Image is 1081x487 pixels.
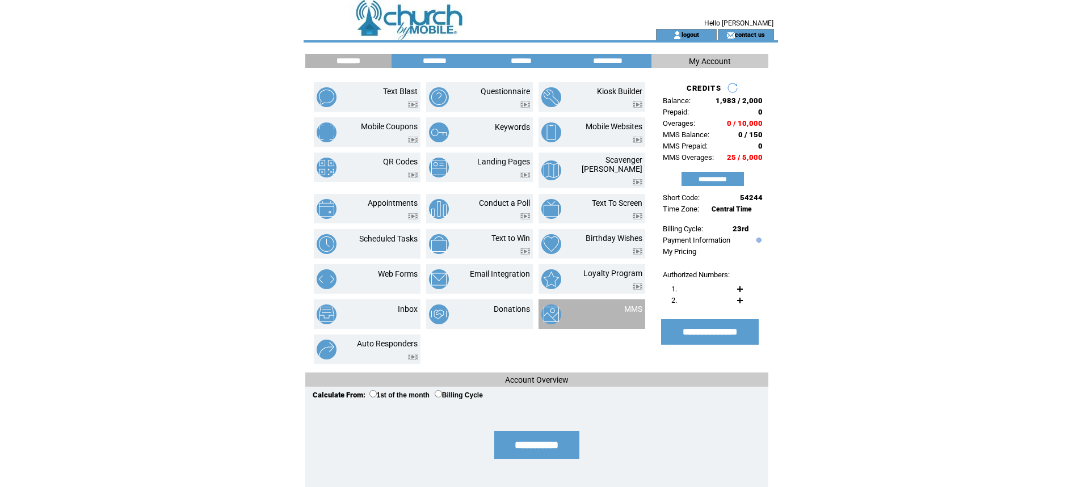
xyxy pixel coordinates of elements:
[733,225,748,233] span: 23rd
[494,304,530,314] a: Donations
[317,234,337,254] img: scheduled-tasks.png
[477,157,530,166] a: Landing Pages
[633,179,642,185] img: video.png
[633,213,642,219] img: video.png
[317,158,337,177] img: qr-codes.png
[624,304,642,314] a: MMS
[671,285,677,293] span: 1.
[735,31,765,38] a: contact us
[673,31,682,40] img: account_icon.gif
[317,122,337,142] img: mobile-coupons.png
[435,391,483,399] label: Billing Cycle
[633,101,642,108] img: video.png
[383,157,418,166] a: QR Codes
[408,213,418,219] img: video.png
[689,57,731,66] span: My Account
[663,119,695,128] span: Overages:
[495,122,530,132] a: Keywords
[520,172,530,178] img: video.png
[597,87,642,96] a: Kiosk Builder
[383,87,418,96] a: Text Blast
[541,122,561,142] img: mobile-websites.png
[541,160,561,180] img: scavenger-hunt.png
[491,234,530,243] a: Text to Win
[582,155,642,173] a: Scavenger [PERSON_NAME]
[716,96,763,105] span: 1,983 / 2,000
[361,122,418,131] a: Mobile Coupons
[317,269,337,289] img: web-forms.png
[586,234,642,243] a: Birthday Wishes
[663,205,699,213] span: Time Zone:
[663,96,691,105] span: Balance:
[317,340,337,359] img: auto-responders.png
[663,142,708,150] span: MMS Prepaid:
[357,339,418,348] a: Auto Responders
[541,199,561,219] img: text-to-screen.png
[586,122,642,131] a: Mobile Websites
[663,225,703,233] span: Billing Cycle:
[663,236,730,244] a: Payment Information
[368,198,418,207] a: Appointments
[726,31,735,40] img: contact_us_icon.gif
[663,270,730,279] span: Authorized Numbers:
[687,84,721,92] span: CREDITS
[429,199,449,219] img: conduct-a-poll.png
[408,172,418,178] img: video.png
[541,87,561,107] img: kiosk-builder.png
[369,390,377,397] input: 1st of the month
[317,304,337,324] img: inbox.png
[633,248,642,255] img: video.png
[429,122,449,142] img: keywords.png
[712,205,752,213] span: Central Time
[317,199,337,219] img: appointments.png
[541,304,561,324] img: mms.png
[378,269,418,278] a: Web Forms
[758,142,763,150] span: 0
[633,283,642,290] img: video.png
[663,130,709,139] span: MMS Balance:
[429,158,449,177] img: landing-pages.png
[758,108,763,116] span: 0
[663,193,700,202] span: Short Code:
[727,153,763,162] span: 25 / 5,000
[481,87,530,96] a: Questionnaire
[359,234,418,243] a: Scheduled Tasks
[592,198,642,207] a: Text To Screen
[429,304,449,324] img: donations.png
[754,238,762,243] img: help.gif
[369,391,430,399] label: 1st of the month
[313,391,365,399] span: Calculate From:
[663,108,689,116] span: Prepaid:
[704,19,773,27] span: Hello [PERSON_NAME]
[520,248,530,255] img: video.png
[520,101,530,108] img: video.png
[727,119,763,128] span: 0 / 10,000
[408,137,418,143] img: video.png
[505,375,569,384] span: Account Overview
[408,101,418,108] img: video.png
[435,390,442,397] input: Billing Cycle
[429,269,449,289] img: email-integration.png
[663,247,696,256] a: My Pricing
[429,234,449,254] img: text-to-win.png
[541,234,561,254] img: birthday-wishes.png
[398,304,418,314] a: Inbox
[317,87,337,107] img: text-blast.png
[682,31,699,38] a: logout
[429,87,449,107] img: questionnaire.png
[740,193,763,202] span: 54244
[738,130,763,139] span: 0 / 150
[408,354,418,360] img: video.png
[633,137,642,143] img: video.png
[541,269,561,289] img: loyalty-program.png
[671,296,677,304] span: 2.
[663,153,714,162] span: MMS Overages:
[520,213,530,219] img: video.png
[479,198,530,207] a: Conduct a Poll
[583,269,642,278] a: Loyalty Program
[470,269,530,278] a: Email Integration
